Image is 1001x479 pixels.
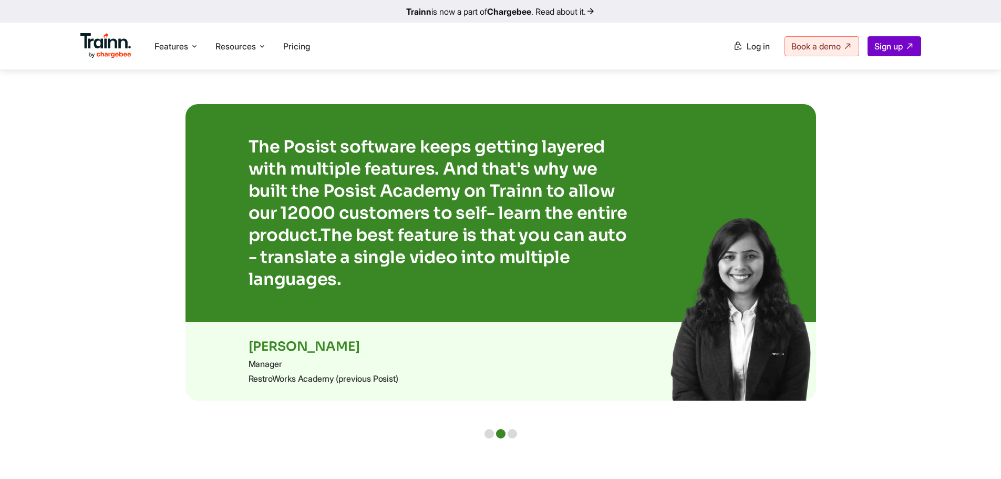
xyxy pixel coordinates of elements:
[154,40,188,52] span: Features
[249,136,637,290] p: The Posist software keeps getting layered with multiple features. And that's why we built the Pos...
[80,33,132,58] img: Trainn Logo
[727,37,776,56] a: Log in
[659,211,816,401] img: Trainn | customer education | video creation
[868,36,921,56] a: Sign up
[249,373,753,384] p: RestroWorks Academy (previous Posist)
[487,6,531,17] b: Chargebee
[785,36,859,56] a: Book a demo
[948,429,1001,479] iframe: Chat Widget
[249,339,753,354] p: [PERSON_NAME]
[747,41,770,52] span: Log in
[791,41,841,52] span: Book a demo
[249,359,753,369] p: Manager
[406,6,431,17] b: Trainn
[215,40,256,52] span: Resources
[874,41,903,52] span: Sign up
[283,41,310,52] a: Pricing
